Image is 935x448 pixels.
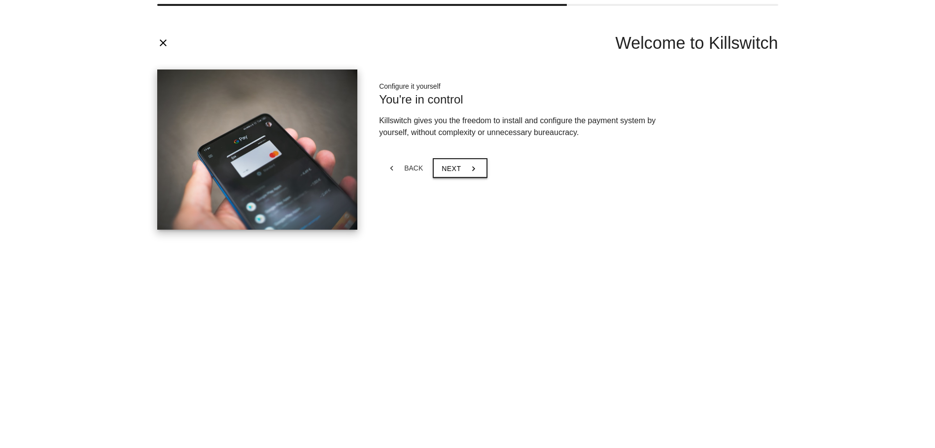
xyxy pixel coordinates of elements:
[387,159,397,177] i: chevron_left
[433,158,487,178] button: Nextchevron_right
[379,159,431,177] button: Backchevron_left
[157,37,169,49] i: close
[442,165,461,172] span: Next
[469,159,479,178] i: chevron_right
[616,34,778,52] span: Welcome to Killswitch
[157,69,358,230] img: ks-mob-payment-2.jpg
[379,115,661,138] p: Killswitch gives you the freedom to install and configure the payment system by yourself, without...
[379,82,441,90] span: Configure it yourself
[404,164,423,172] span: Back
[379,92,661,107] div: You're in control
